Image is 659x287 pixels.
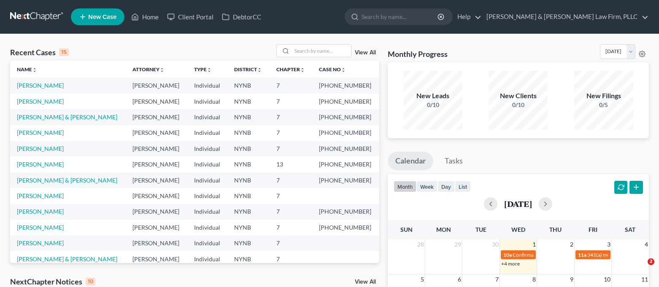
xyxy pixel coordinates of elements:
[420,274,425,284] span: 5
[482,9,648,24] a: [PERSON_NAME] & [PERSON_NAME] Law Firm, PLLC
[578,252,586,258] span: 11a
[132,66,165,72] a: Attorneyunfold_more
[312,109,379,125] td: [PHONE_NUMBER]
[312,204,379,220] td: [PHONE_NUMBER]
[88,14,116,20] span: New Case
[17,161,64,168] a: [PERSON_NAME]
[10,47,69,57] div: Recent Cases
[640,274,649,284] span: 11
[187,125,228,141] td: Individual
[355,50,376,56] a: View All
[312,172,379,188] td: [PHONE_NUMBER]
[362,9,439,24] input: Search by name...
[126,125,187,141] td: [PERSON_NAME]
[511,226,525,233] span: Wed
[606,239,611,249] span: 3
[388,49,448,59] h3: Monthly Progress
[436,226,451,233] span: Mon
[403,91,462,101] div: New Leads
[187,156,228,172] td: Individual
[163,9,218,24] a: Client Portal
[644,239,649,249] span: 4
[312,220,379,235] td: [PHONE_NUMBER]
[126,236,187,251] td: [PERSON_NAME]
[532,239,537,249] span: 1
[127,9,163,24] a: Home
[218,9,265,24] a: DebtorCC
[17,66,37,72] a: Nameunfold_more
[126,188,187,204] td: [PERSON_NAME]
[17,239,64,247] a: [PERSON_NAME]
[59,48,69,56] div: 15
[126,172,187,188] td: [PERSON_NAME]
[17,129,64,136] a: [PERSON_NAME]
[504,199,532,208] h2: [DATE]
[569,239,574,249] span: 2
[494,274,500,284] span: 7
[227,156,270,172] td: NYNB
[187,172,228,188] td: Individual
[503,252,512,258] span: 10a
[270,156,313,172] td: 13
[312,156,379,172] td: [PHONE_NUMBER]
[416,239,425,249] span: 28
[187,220,228,235] td: Individual
[276,66,305,72] a: Chapterunfold_more
[17,145,64,152] a: [PERSON_NAME]
[270,109,313,125] td: 7
[569,274,574,284] span: 9
[403,101,462,109] div: 0/10
[475,226,486,233] span: Tue
[227,220,270,235] td: NYNB
[416,181,438,192] button: week
[270,141,313,156] td: 7
[400,226,413,233] span: Sun
[491,239,500,249] span: 30
[388,152,433,170] a: Calendar
[501,260,520,267] a: +4 more
[17,192,64,199] a: [PERSON_NAME]
[194,66,212,72] a: Typeunfold_more
[227,172,270,188] td: NYNB
[270,188,313,204] td: 7
[257,67,262,72] i: unfold_more
[86,278,95,285] div: 10
[270,236,313,251] td: 7
[187,78,228,93] td: Individual
[341,67,346,72] i: unfold_more
[454,239,462,249] span: 29
[227,78,270,93] td: NYNB
[17,177,117,184] a: [PERSON_NAME] & [PERSON_NAME]
[227,125,270,141] td: NYNB
[589,226,597,233] span: Fri
[227,236,270,251] td: NYNB
[630,258,651,279] iframe: Intercom live chat
[312,78,379,93] td: [PHONE_NUMBER]
[549,226,562,233] span: Thu
[159,67,165,72] i: unfold_more
[187,109,228,125] td: Individual
[603,274,611,284] span: 10
[270,220,313,235] td: 7
[227,188,270,204] td: NYNB
[489,101,548,109] div: 0/10
[625,226,635,233] span: Sat
[453,9,481,24] a: Help
[10,276,95,287] div: NextChapter Notices
[126,109,187,125] td: [PERSON_NAME]
[312,94,379,109] td: [PHONE_NUMBER]
[17,113,117,121] a: [PERSON_NAME] & [PERSON_NAME]
[489,91,548,101] div: New Clients
[438,181,455,192] button: day
[17,208,64,215] a: [PERSON_NAME]
[187,141,228,156] td: Individual
[270,94,313,109] td: 7
[187,204,228,220] td: Individual
[227,204,270,220] td: NYNB
[355,279,376,285] a: View All
[270,172,313,188] td: 7
[126,204,187,220] td: [PERSON_NAME]
[270,251,313,267] td: 7
[126,251,187,267] td: [PERSON_NAME]
[187,236,228,251] td: Individual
